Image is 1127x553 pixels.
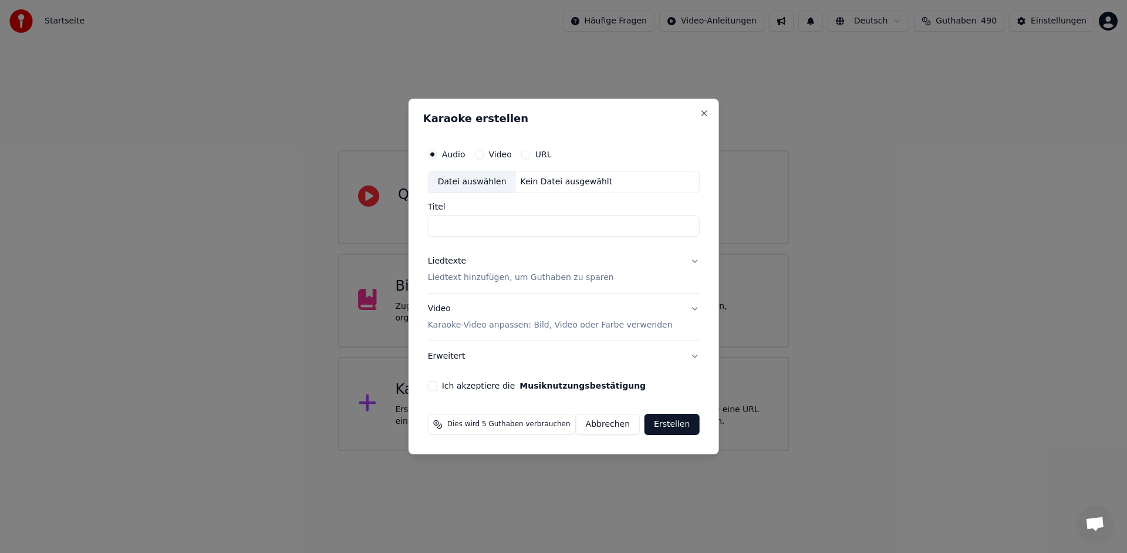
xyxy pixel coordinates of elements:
button: Erweitert [428,341,700,372]
div: Datei auswählen [428,171,516,193]
p: Karaoke-Video anpassen: Bild, Video oder Farbe verwenden [428,319,673,331]
p: Liedtext hinzufügen, um Guthaben zu sparen [428,272,614,284]
span: Dies wird 5 Guthaben verbrauchen [447,420,571,429]
label: Audio [442,150,465,159]
button: Erstellen [645,414,699,435]
div: Liedtexte [428,255,466,267]
div: Video [428,303,673,331]
button: LiedtexteLiedtext hinzufügen, um Guthaben zu sparen [428,246,700,293]
h2: Karaoke erstellen [423,113,704,124]
button: VideoKaraoke-Video anpassen: Bild, Video oder Farbe verwenden [428,294,700,340]
label: URL [535,150,552,159]
button: Ich akzeptiere die [519,382,646,390]
div: Kein Datei ausgewählt [516,176,618,188]
label: Video [488,150,511,159]
label: Titel [428,203,700,211]
label: Ich akzeptiere die [442,382,646,390]
button: Abbrechen [576,414,640,435]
